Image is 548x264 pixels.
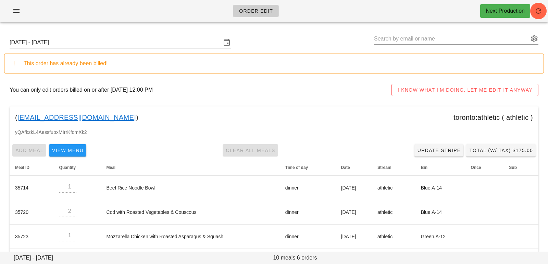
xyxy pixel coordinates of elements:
button: View Menu [49,144,86,157]
th: Quantity: Not sorted. Activate to sort ascending. [54,159,101,176]
td: Blue.A-14 [415,176,465,200]
td: [DATE] [336,200,372,225]
th: Bin: Not sorted. Activate to sort ascending. [415,159,465,176]
span: This order has already been billed! [24,60,108,66]
a: Order Edit [233,5,279,17]
td: [DATE] [336,176,372,200]
td: athletic [372,200,415,225]
td: 35714 [10,176,54,200]
td: 35723 [10,225,54,249]
span: Bin [421,165,427,170]
span: Stream [377,165,391,170]
td: 35720 [10,200,54,225]
input: Search by email or name [374,33,529,44]
button: I KNOW WHAT I'M DOING, LET ME EDIT IT ANYWAY [391,84,538,96]
th: Time of day: Not sorted. Activate to sort ascending. [280,159,336,176]
a: [EMAIL_ADDRESS][DOMAIN_NAME] [17,112,136,123]
th: Meal ID: Not sorted. Activate to sort ascending. [10,159,54,176]
span: I KNOW WHAT I'M DOING, LET ME EDIT IT ANYWAY [397,87,533,93]
span: Meal [107,165,116,170]
td: Green.A-12 [415,225,465,249]
div: yQAfkzkL4AessfubxMIrrKfomXk2 [10,128,538,141]
span: Meal ID [15,165,29,170]
td: Blue.A-14 [415,200,465,225]
span: Once [471,165,481,170]
span: Order Edit [239,8,273,14]
span: Total (w/ Tax) $175.00 [469,148,533,153]
span: View Menu [52,148,84,153]
div: Next Production [486,7,525,15]
td: dinner [280,225,336,249]
a: Update Stripe [414,144,464,157]
span: Sub [509,165,517,170]
td: Cod with Roasted Vegetables & Couscous [101,200,280,225]
span: Date [341,165,350,170]
th: Once: Not sorted. Activate to sort ascending. [465,159,504,176]
th: Stream: Not sorted. Activate to sort ascending. [372,159,415,176]
td: athletic [372,176,415,200]
td: Mozzarella Chicken with Roasted Asparagus & Squash [101,225,280,249]
span: Time of day [285,165,308,170]
div: You can only edit orders billed on or after [DATE] 12:00 PM [4,79,544,101]
span: Quantity [59,165,76,170]
span: Update Stripe [417,148,461,153]
button: Total (w/ Tax) $175.00 [466,144,536,157]
div: toronto:athletic ( athletic ) [453,112,533,123]
th: Sub: Not sorted. Activate to sort ascending. [503,159,538,176]
button: appended action [530,35,538,43]
td: dinner [280,176,336,200]
td: Beef Rice Noodle Bowl [101,176,280,200]
div: ( ) [10,106,538,128]
td: dinner [280,200,336,225]
th: Meal: Not sorted. Activate to sort ascending. [101,159,280,176]
td: athletic [372,225,415,249]
td: [DATE] [336,225,372,249]
th: Date: Not sorted. Activate to sort ascending. [336,159,372,176]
